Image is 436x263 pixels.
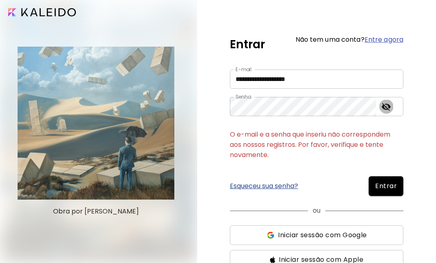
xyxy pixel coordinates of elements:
[278,230,367,240] span: Iniciar sessão com Google
[230,36,265,53] h5: Entrar
[270,256,276,263] img: ss
[296,36,404,43] h6: Não tem uma conta?
[313,206,320,216] p: ou
[230,129,403,160] p: O e-mail e a senha que inseriu não correspondem aos nossos registros. Por favor, verifique e tent...
[365,35,403,44] a: Entre agora
[230,225,403,245] button: ssIniciar sessão com Google
[266,231,275,239] img: ss
[379,100,393,114] button: toggle password visibility
[230,183,298,189] a: Esqueceu sua senha?
[375,181,397,191] span: Entrar
[369,176,403,196] button: Entrar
